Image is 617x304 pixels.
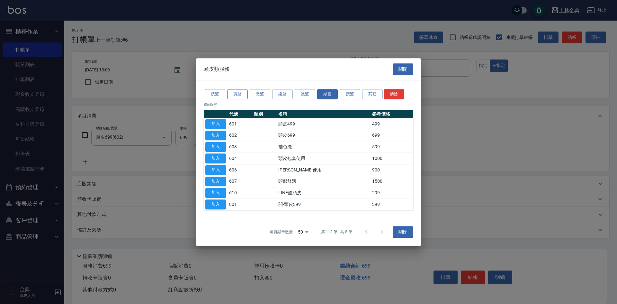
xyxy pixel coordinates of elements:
p: 第 1–8 筆 共 8 筆 [321,229,352,235]
td: 602 [228,130,252,141]
button: 染髮 [272,89,293,99]
td: 599 [371,141,413,153]
td: 699 [371,130,413,141]
span: 頭皮類服務 [204,66,229,72]
td: 頭皮699 [277,130,371,141]
button: 加入 [205,142,226,152]
td: 頭皮499 [277,118,371,130]
button: 清除 [384,89,404,99]
button: 洗髮 [205,89,225,99]
td: 299 [371,187,413,199]
td: 補色洗 [277,141,371,153]
td: 頭部舒活 [277,176,371,187]
td: 1000 [371,153,413,164]
td: 開-頭皮399 [277,199,371,210]
td: 801 [228,199,252,210]
td: 603 [228,141,252,153]
button: 燙髮 [250,89,270,99]
button: 加入 [205,199,226,209]
button: 加入 [205,153,226,163]
button: 加入 [205,119,226,129]
td: 399 [371,199,413,210]
td: 607 [228,176,252,187]
button: 加入 [205,165,226,175]
td: 1500 [371,176,413,187]
td: 499 [371,118,413,130]
button: 加入 [205,188,226,198]
div: 50 [295,223,311,241]
th: 類別 [252,110,277,118]
p: 每頁顯示數量 [270,229,293,235]
button: 關閉 [393,226,413,238]
td: 601 [228,118,252,130]
th: 代號 [228,110,252,118]
td: 604 [228,153,252,164]
td: 頭皮包套使用 [277,153,371,164]
button: 護髮 [295,89,315,99]
td: LINE酷頭皮 [277,187,371,199]
td: [PERSON_NAME]使用 [277,164,371,176]
button: 關閉 [393,63,413,75]
th: 參考價格 [371,110,413,118]
button: 剪髮 [227,89,248,99]
th: 名稱 [277,110,371,118]
p: 8 筆服務 [204,102,413,107]
button: 接髮 [340,89,360,99]
td: 900 [371,164,413,176]
button: 頭皮 [317,89,338,99]
button: 加入 [205,177,226,187]
td: 610 [228,187,252,199]
td: 606 [228,164,252,176]
button: 其它 [362,89,383,99]
button: 加入 [205,131,226,141]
